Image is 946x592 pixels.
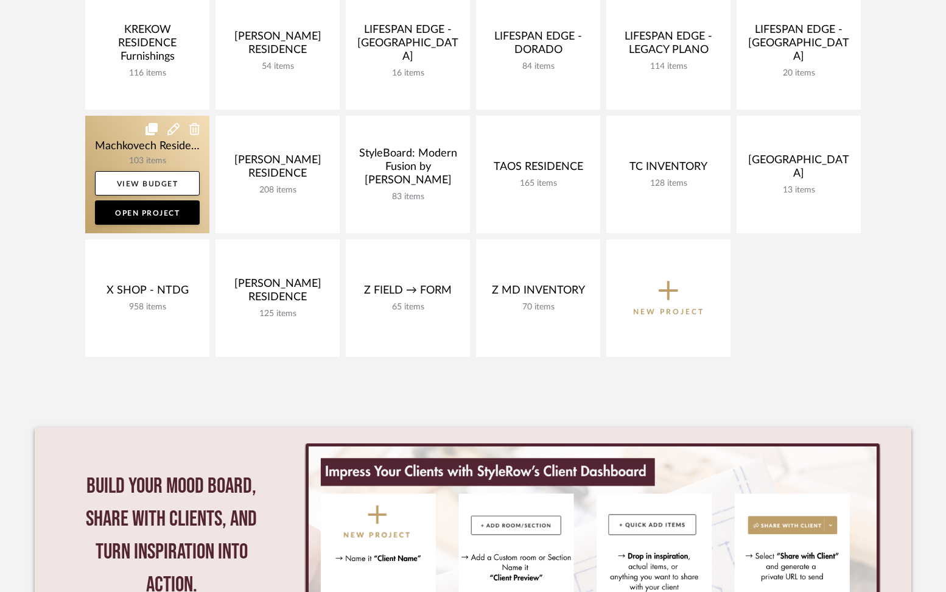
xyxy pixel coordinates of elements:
a: View Budget [95,171,200,196]
div: Z MD INVENTORY [486,284,590,302]
div: [PERSON_NAME] RESIDENCE [225,277,330,309]
div: 20 items [746,68,851,79]
div: 958 items [95,302,200,312]
div: 54 items [225,62,330,72]
div: X SHOP - NTDG [95,284,200,302]
div: 83 items [356,192,460,202]
div: LIFESPAN EDGE - [GEOGRAPHIC_DATA] [356,23,460,68]
div: 84 items [486,62,590,72]
div: 65 items [356,302,460,312]
div: 208 items [225,185,330,196]
div: [PERSON_NAME] RESIDENCE [225,153,330,185]
div: [GEOGRAPHIC_DATA] [746,153,851,185]
div: 165 items [486,178,590,189]
div: StyleBoard: Modern Fusion by [PERSON_NAME] [356,147,460,192]
a: Open Project [95,200,200,225]
div: 16 items [356,68,460,79]
div: 70 items [486,302,590,312]
p: New Project [633,306,704,318]
div: 114 items [616,62,721,72]
div: 13 items [746,185,851,196]
div: 116 items [95,68,200,79]
div: LIFESPAN EDGE - DORADO [486,30,590,62]
div: [PERSON_NAME] RESIDENCE [225,30,330,62]
div: Z FIELD → FORM [356,284,460,302]
div: KREKOW RESIDENCE Furnishings [95,23,200,68]
div: TAOS RESIDENCE [486,160,590,178]
div: LIFESPAN EDGE - LEGACY PLANO [616,30,721,62]
div: 125 items [225,309,330,319]
button: New Project [606,239,731,357]
div: LIFESPAN EDGE - [GEOGRAPHIC_DATA] [746,23,851,68]
div: 128 items [616,178,721,189]
div: TC INVENTORY [616,160,721,178]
